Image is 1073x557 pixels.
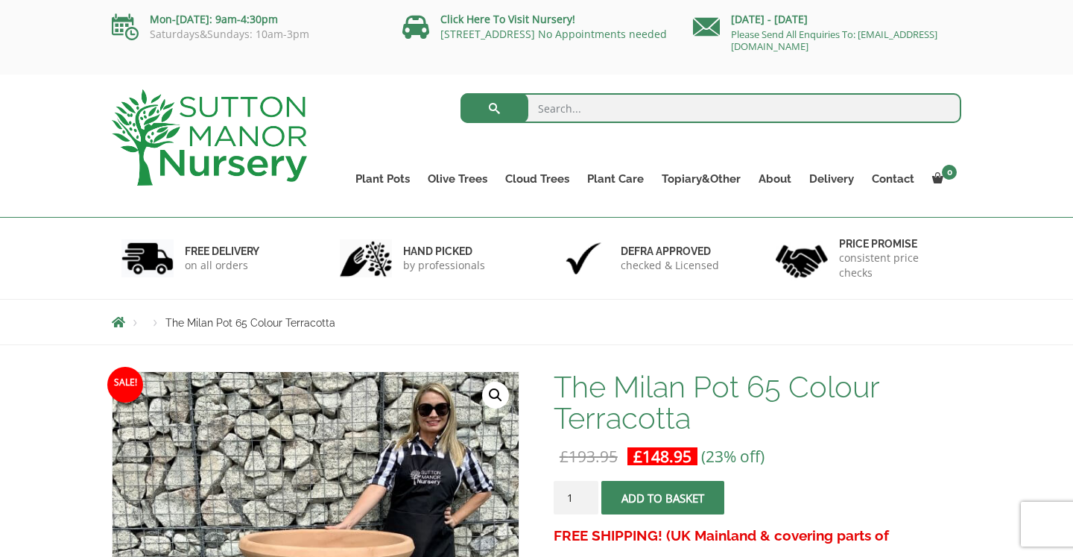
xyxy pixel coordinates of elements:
[554,371,961,434] h1: The Milan Pot 65 Colour Terracotta
[403,258,485,273] p: by professionals
[731,28,937,53] a: Please Send All Enquiries To: [EMAIL_ADDRESS][DOMAIN_NAME]
[776,236,828,281] img: 4.jpg
[653,169,750,189] a: Topiary&Other
[440,12,575,26] a: Click Here To Visit Nursery!
[460,93,962,123] input: Search...
[750,169,800,189] a: About
[578,169,653,189] a: Plant Care
[496,169,578,189] a: Cloud Trees
[554,481,598,514] input: Product quantity
[185,258,259,273] p: on all orders
[800,169,863,189] a: Delivery
[560,446,618,467] bdi: 193.95
[701,446,765,467] span: (23% off)
[482,382,509,409] a: View full-screen image gallery
[419,169,496,189] a: Olive Trees
[863,169,923,189] a: Contact
[112,28,380,40] p: Saturdays&Sundays: 10am-3pm
[346,169,419,189] a: Plant Pots
[621,258,719,273] p: checked & Licensed
[121,239,174,277] img: 1.jpg
[621,245,719,258] h6: Defra approved
[165,317,335,329] span: The Milan Pot 65 Colour Terracotta
[560,446,569,467] span: £
[185,245,259,258] h6: FREE DELIVERY
[633,446,691,467] bdi: 148.95
[633,446,642,467] span: £
[942,165,957,180] span: 0
[601,481,724,514] button: Add to basket
[112,10,380,28] p: Mon-[DATE]: 9am-4:30pm
[557,239,610,277] img: 3.jpg
[112,89,307,186] img: logo
[923,169,961,189] a: 0
[440,27,667,41] a: [STREET_ADDRESS] No Appointments needed
[839,237,952,251] h6: Price promise
[693,10,961,28] p: [DATE] - [DATE]
[107,367,143,403] span: Sale!
[839,251,952,280] p: consistent price checks
[112,316,961,328] nav: Breadcrumbs
[340,239,392,277] img: 2.jpg
[403,245,485,258] h6: hand picked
